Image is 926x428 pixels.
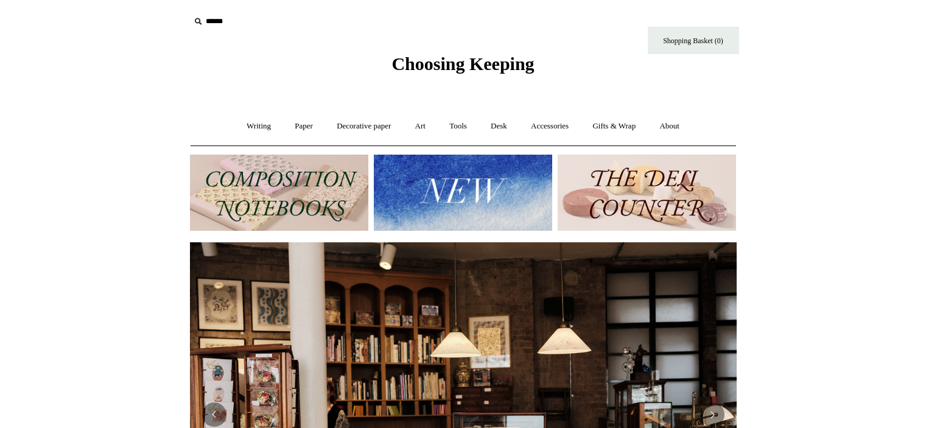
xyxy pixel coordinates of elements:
[438,110,478,142] a: Tools
[236,110,282,142] a: Writing
[404,110,437,142] a: Art
[648,27,739,54] a: Shopping Basket (0)
[480,110,518,142] a: Desk
[391,54,534,74] span: Choosing Keeping
[326,110,402,142] a: Decorative paper
[520,110,580,142] a: Accessories
[190,155,368,231] img: 202302 Composition ledgers.jpg__PID:69722ee6-fa44-49dd-a067-31375e5d54ec
[648,110,690,142] a: About
[374,155,552,231] img: New.jpg__PID:f73bdf93-380a-4a35-bcfe-7823039498e1
[284,110,324,142] a: Paper
[581,110,647,142] a: Gifts & Wrap
[202,402,226,427] button: Previous
[391,63,534,72] a: Choosing Keeping
[558,155,736,231] img: The Deli Counter
[700,402,724,427] button: Next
